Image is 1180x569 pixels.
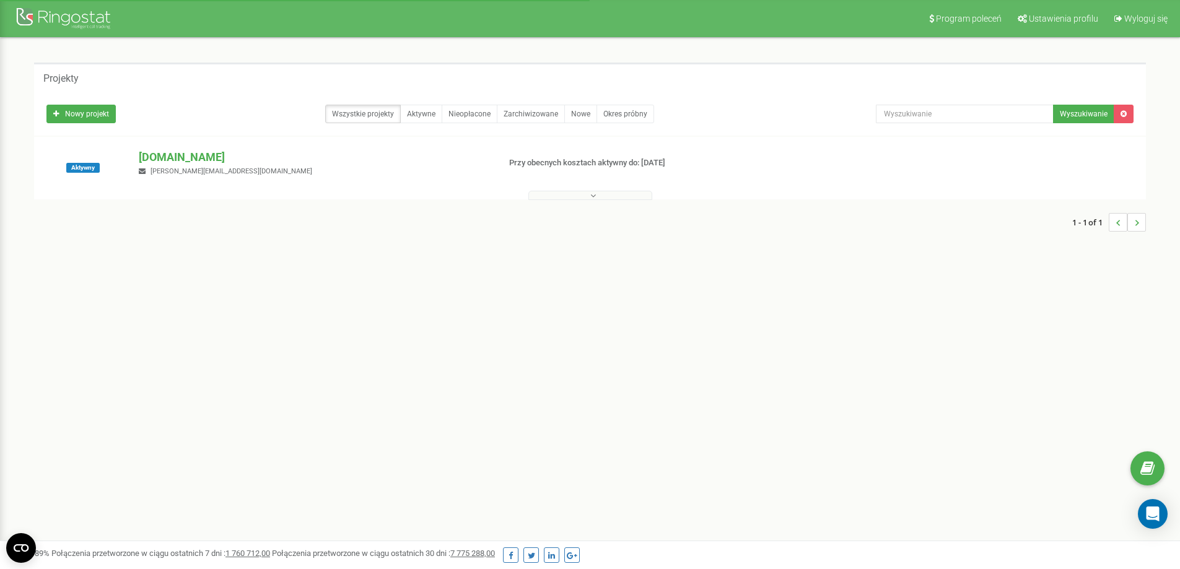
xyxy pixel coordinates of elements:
[151,167,312,175] span: [PERSON_NAME][EMAIL_ADDRESS][DOMAIN_NAME]
[1072,213,1109,232] span: 1 - 1 of 1
[43,73,79,84] h5: Projekty
[400,105,442,123] a: Aktywne
[442,105,497,123] a: Nieopłacone
[66,163,100,173] span: Aktywny
[325,105,401,123] a: Wszystkie projekty
[6,533,36,563] button: Open CMP widget
[936,14,1002,24] span: Program poleceń
[1124,14,1168,24] span: Wyloguj się
[272,549,495,558] span: Połączenia przetworzone w ciągu ostatnich 30 dni :
[51,549,270,558] span: Połączenia przetworzone w ciągu ostatnich 7 dni :
[46,105,116,123] a: Nowy projekt
[1072,201,1146,244] nav: ...
[450,549,495,558] u: 7 775 288,00
[509,157,767,169] p: Przy obecnych kosztach aktywny do: [DATE]
[597,105,654,123] a: Okres próbny
[876,105,1054,123] input: Wyszukiwanie
[497,105,565,123] a: Zarchiwizowane
[225,549,270,558] u: 1 760 712,00
[1053,105,1114,123] button: Wyszukiwanie
[1138,499,1168,529] div: Open Intercom Messenger
[139,149,489,165] p: [DOMAIN_NAME]
[1029,14,1098,24] span: Ustawienia profilu
[564,105,597,123] a: Nowe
